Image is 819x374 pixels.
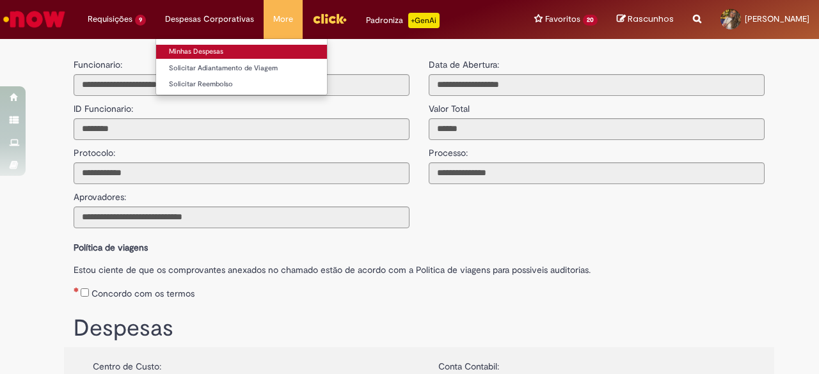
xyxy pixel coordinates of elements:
span: Despesas Corporativas [165,13,254,26]
label: Concordo com os termos [91,287,195,300]
span: 9 [135,15,146,26]
a: Rascunhos [617,13,674,26]
a: Solicitar Reembolso [156,77,327,91]
label: Protocolo: [74,140,115,159]
label: Aprovadores: [74,184,126,203]
span: Favoritos [545,13,580,26]
span: Rascunhos [628,13,674,25]
label: Data de Abertura: [429,58,499,71]
span: 20 [583,15,598,26]
span: [PERSON_NAME] [745,13,809,24]
label: ID Funcionario: [74,96,133,115]
img: click_logo_yellow_360x200.png [312,9,347,28]
label: Funcionario: [74,58,122,71]
img: ServiceNow [1,6,67,32]
h1: Despesas [74,316,765,341]
span: More [273,13,293,26]
label: Valor Total [429,96,470,115]
ul: Despesas Corporativas [155,38,328,95]
div: Padroniza [366,13,440,28]
label: Processo: [429,140,468,159]
b: Política de viagens [74,242,148,253]
a: Minhas Despesas [156,45,327,59]
span: Requisições [88,13,132,26]
label: Estou ciente de que os comprovantes anexados no chamado estão de acordo com a Politica de viagens... [74,257,765,276]
label: Conta Contabil: [438,354,499,373]
a: Solicitar Adiantamento de Viagem [156,61,327,75]
p: +GenAi [408,13,440,28]
label: Centro de Custo: [93,354,161,373]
